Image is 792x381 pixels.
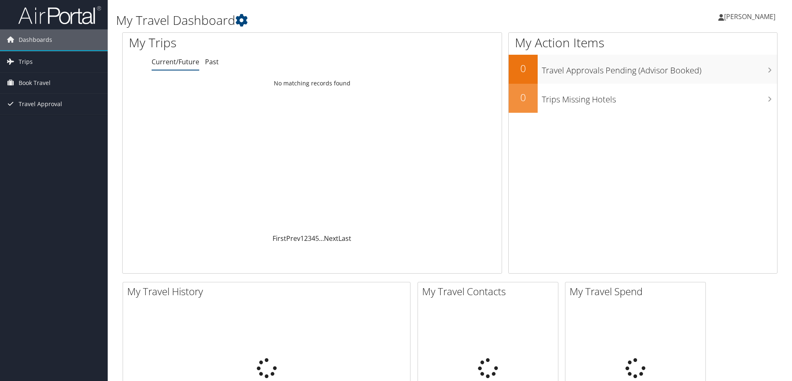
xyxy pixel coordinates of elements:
[338,234,351,243] a: Last
[205,57,219,66] a: Past
[311,234,315,243] a: 4
[509,34,777,51] h1: My Action Items
[300,234,304,243] a: 1
[422,284,558,298] h2: My Travel Contacts
[308,234,311,243] a: 3
[570,284,705,298] h2: My Travel Spend
[509,90,538,104] h2: 0
[542,61,777,76] h3: Travel Approvals Pending (Advisor Booked)
[319,234,324,243] span: …
[273,234,286,243] a: First
[718,4,784,29] a: [PERSON_NAME]
[116,12,561,29] h1: My Travel Dashboard
[509,55,777,84] a: 0Travel Approvals Pending (Advisor Booked)
[152,57,199,66] a: Current/Future
[19,73,51,93] span: Book Travel
[123,76,502,91] td: No matching records found
[324,234,338,243] a: Next
[509,61,538,75] h2: 0
[509,84,777,113] a: 0Trips Missing Hotels
[19,29,52,50] span: Dashboards
[542,90,777,105] h3: Trips Missing Hotels
[304,234,308,243] a: 2
[286,234,300,243] a: Prev
[18,5,101,25] img: airportal-logo.png
[315,234,319,243] a: 5
[724,12,775,21] span: [PERSON_NAME]
[19,94,62,114] span: Travel Approval
[129,34,338,51] h1: My Trips
[127,284,410,298] h2: My Travel History
[19,51,33,72] span: Trips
